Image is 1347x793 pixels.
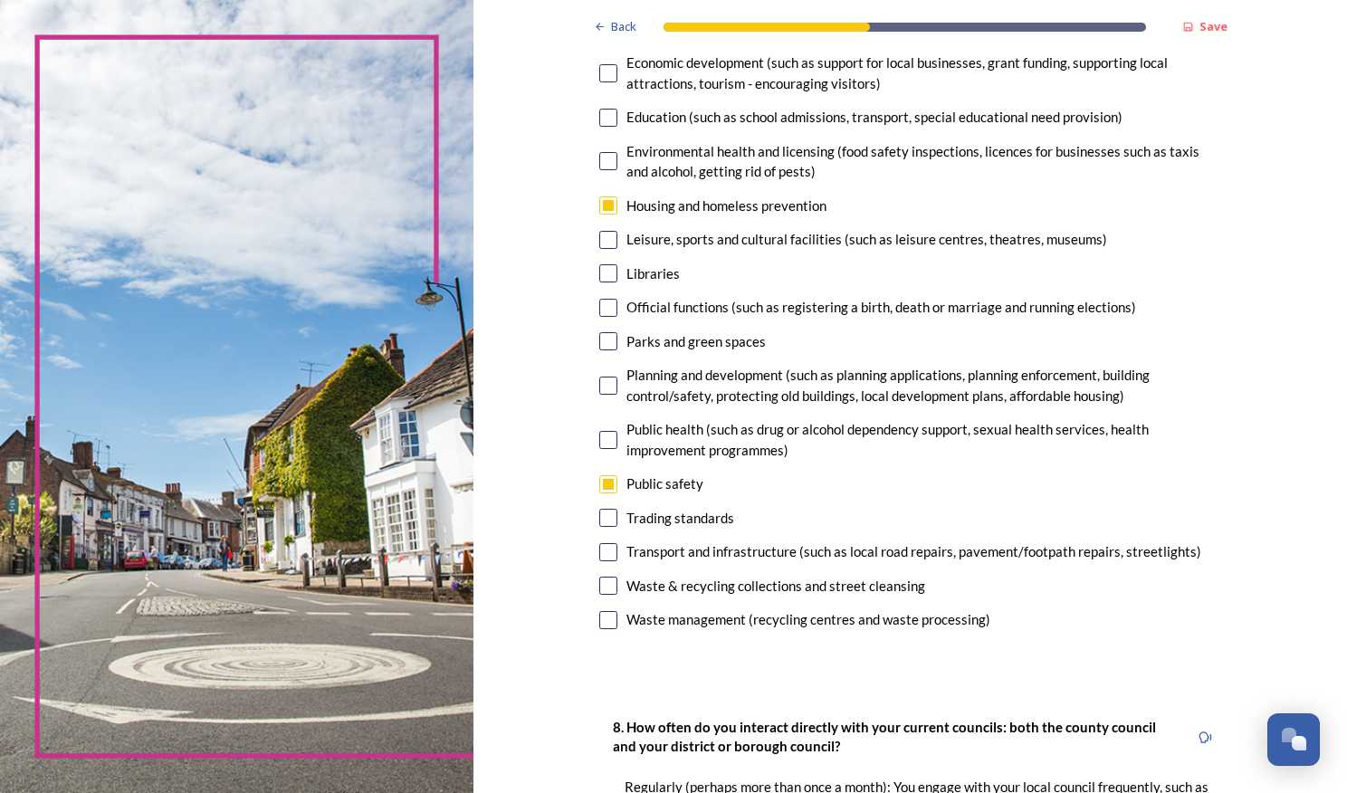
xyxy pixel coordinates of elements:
strong: Save [1199,18,1228,34]
div: Waste management (recycling centres and waste processing) [626,609,990,630]
div: Housing and homeless prevention [626,196,826,216]
div: Official functions (such as registering a birth, death or marriage and running elections) [626,297,1136,318]
div: Public health (such as drug or alcohol dependency support, sexual health services, health improve... [626,419,1222,460]
div: Parks and green spaces [626,331,766,352]
span: Back [611,18,636,35]
div: Environmental health and licensing (food safety inspections, licences for businesses such as taxi... [626,141,1222,182]
div: Planning and development (such as planning applications, planning enforcement, building control/s... [626,365,1222,406]
div: Libraries [626,263,680,284]
button: Open Chat [1267,713,1320,766]
div: Public safety [626,473,703,494]
div: Transport and infrastructure (such as local road repairs, pavement/footpath repairs, streetlights) [626,541,1201,562]
div: Waste & recycling collections and street cleansing [626,576,925,597]
div: Education (such as school admissions, transport, special educational need provision) [626,107,1122,128]
strong: 8. How often do you interact directly with your current councils: both the county council and you... [613,719,1159,754]
div: Economic development (such as support for local businesses, grant funding, supporting local attra... [626,53,1222,93]
div: Leisure, sports and cultural facilities (such as leisure centres, theatres, museums) [626,229,1107,250]
div: Trading standards [626,508,734,529]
